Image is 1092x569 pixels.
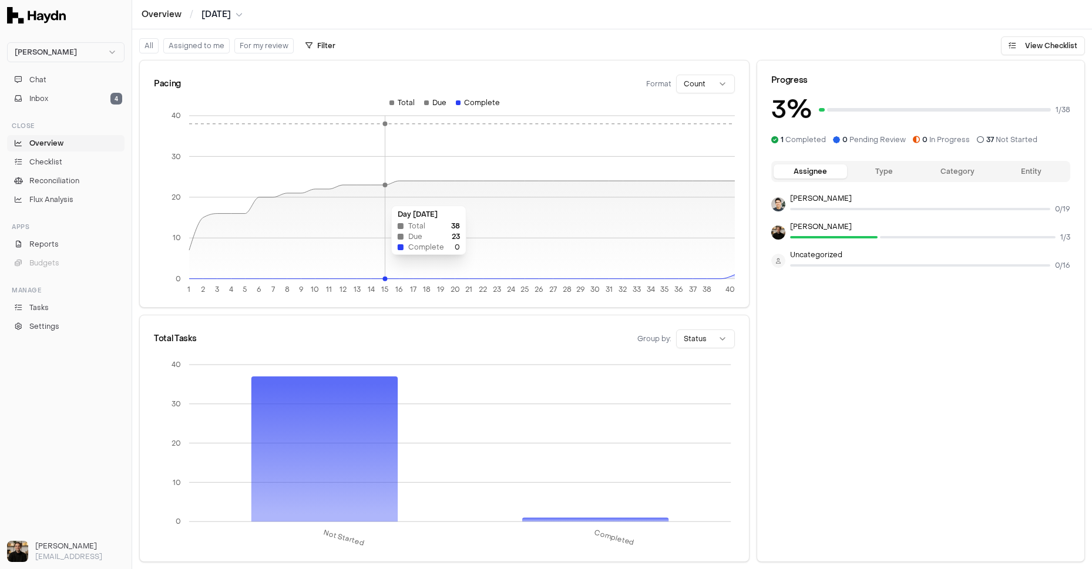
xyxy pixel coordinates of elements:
tspan: 30 [172,152,181,161]
tspan: 2 [201,285,205,294]
div: Manage [7,281,125,299]
tspan: 21 [465,285,472,294]
tspan: 24 [507,285,515,294]
div: Progress [771,75,1070,86]
tspan: 10 [311,285,319,294]
a: Checklist [7,154,125,170]
span: Pending Review [842,135,906,144]
tspan: 38 [703,285,711,294]
div: Total [389,98,415,107]
span: 37 [986,135,994,144]
tspan: 0 [176,517,181,526]
tspan: 30 [172,399,181,409]
tspan: 18 [423,285,431,294]
tspan: 29 [576,285,585,294]
span: Filter [317,41,335,50]
tspan: 23 [493,285,501,294]
tspan: 20 [450,285,459,294]
tspan: 11 [326,285,332,294]
tspan: 25 [520,285,529,294]
tspan: Not Started [323,528,366,548]
span: Completed [781,135,826,144]
tspan: 15 [381,285,389,294]
tspan: 34 [647,285,655,294]
tspan: 28 [562,285,571,294]
tspan: 5 [243,285,247,294]
tspan: 0 [176,274,181,284]
div: Complete [456,98,500,107]
tspan: 13 [354,285,361,294]
tspan: 3 [215,285,219,294]
tspan: 30 [590,285,600,294]
button: Category [920,164,994,179]
tspan: 19 [437,285,445,294]
p: [PERSON_NAME] [790,222,1070,231]
button: For my review [234,38,294,53]
span: 0 [922,135,928,144]
button: View Checklist [1001,36,1085,55]
tspan: 20 [172,193,181,202]
tspan: 33 [633,285,641,294]
a: Overview [7,135,125,151]
tspan: 14 [368,285,375,294]
tspan: 36 [674,285,683,294]
tspan: 22 [479,285,487,294]
span: Settings [29,321,59,332]
span: Budgets [29,258,59,268]
span: In Progress [922,135,970,144]
tspan: 16 [395,285,403,294]
img: Haydn Logo [7,7,66,23]
tspan: 40 [725,285,735,294]
span: Group by: [637,334,671,344]
tspan: 7 [271,285,275,294]
tspan: 35 [660,285,669,294]
span: 1 / 38 [1056,105,1070,115]
button: [DATE] [201,9,243,21]
div: Close [7,116,125,135]
tspan: 17 [409,285,416,294]
p: Uncategorized [790,250,1070,260]
tspan: 27 [549,285,557,294]
span: [PERSON_NAME] [15,48,77,57]
span: Reconciliation [29,176,79,186]
button: Assignee [774,164,847,179]
a: Flux Analysis [7,191,125,208]
tspan: 12 [340,285,347,294]
span: 0 / 19 [1055,204,1070,214]
button: Entity [994,164,1068,179]
span: 0 [842,135,848,144]
tspan: 10 [173,477,181,487]
span: Inbox [29,93,48,104]
tspan: Completed [594,528,636,547]
span: Reports [29,239,59,250]
tspan: 8 [285,285,290,294]
tspan: 10 [173,233,181,243]
img: Jeremy Hon [771,197,785,211]
img: Ole Heine [7,541,28,562]
span: Format [646,79,671,89]
button: Type [847,164,920,179]
span: Tasks [29,302,49,313]
button: Budgets [7,255,125,271]
span: Checklist [29,157,62,167]
a: Settings [7,318,125,335]
button: Filter [298,36,342,55]
tspan: 26 [535,285,543,294]
tspan: 40 [172,111,181,120]
span: Not Started [986,135,1037,144]
a: Overview [142,9,182,21]
a: Reports [7,236,125,252]
tspan: 1 [187,285,190,294]
div: Total Tasks [154,333,196,345]
tspan: 31 [605,285,612,294]
tspan: 9 [298,285,303,294]
img: Ole Heine [771,225,785,240]
a: Tasks [7,299,125,316]
h3: [PERSON_NAME] [35,541,125,551]
h3: 3 % [771,91,812,128]
span: / [187,8,196,20]
tspan: 6 [257,285,261,294]
tspan: 4 [229,285,233,294]
span: [DATE] [201,9,231,21]
div: Apps [7,217,125,236]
